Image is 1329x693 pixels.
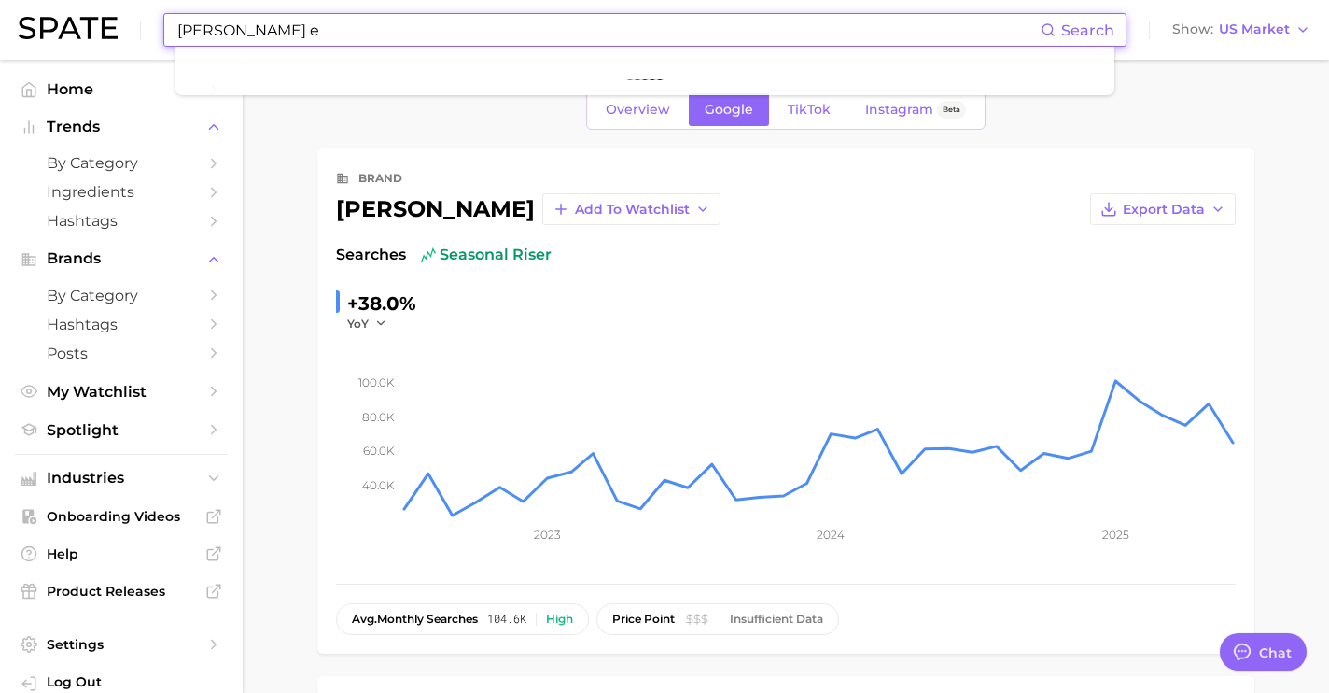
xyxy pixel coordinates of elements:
button: avg.monthly searches104.6kHigh [336,603,589,635]
a: by Category [15,281,228,310]
a: by Category [15,148,228,177]
span: Ingredients [47,183,196,201]
button: Trends [15,113,228,141]
span: Beta [943,102,960,118]
div: [PERSON_NAME] [336,198,535,220]
div: brand [358,167,402,190]
a: Hashtags [15,206,228,235]
span: Log Out [47,673,213,690]
tspan: 60.0k [363,444,395,458]
span: Searches [336,244,406,266]
span: My Watchlist [47,383,196,401]
span: Add to Watchlist [575,202,690,218]
span: Trends [47,119,196,135]
span: Posts [47,345,196,362]
button: YoY [347,316,387,332]
a: Overview [590,93,686,126]
span: Instagram [865,102,933,118]
a: Spotlight [15,416,228,445]
a: Help [15,540,228,568]
span: Product Releases [47,583,196,600]
a: Posts [15,339,228,368]
button: Industries [15,464,228,492]
a: TikTok [772,93,846,126]
span: Home [47,80,196,98]
a: Product Releases [15,577,228,605]
tspan: 40.0k [362,478,395,492]
span: US Market [1219,24,1290,35]
span: Export Data [1123,202,1205,218]
span: Overview [606,102,670,118]
div: +38.0% [347,289,416,318]
span: Spotlight [47,421,196,439]
span: monthly searches [352,613,478,626]
span: by Category [47,287,196,304]
tspan: 2023 [534,528,561,542]
button: Export Data [1090,193,1236,225]
tspan: 80.0k [362,409,395,423]
span: Hashtags [47,316,196,333]
span: TikTok [788,102,831,118]
a: Home [15,75,228,104]
tspan: 2024 [817,528,845,542]
span: Hashtags [47,212,196,230]
div: Insufficient Data [730,613,823,626]
abbr: average [352,612,377,626]
span: 104.6k [487,613,526,626]
button: ShowUS Market [1168,18,1315,42]
img: SPATE [19,17,118,39]
tspan: 100.0k [358,375,395,389]
div: High [546,613,573,626]
input: Search here for a brand, industry, or ingredient [175,14,1041,46]
span: Google [705,102,753,118]
span: price point [612,613,675,626]
span: Search [1061,21,1114,39]
a: InstagramBeta [849,93,982,126]
button: Brands [15,245,228,273]
span: Help [47,545,196,562]
span: Show [1172,24,1213,35]
span: seasonal riser [421,244,552,266]
span: YoY [347,316,369,332]
img: seasonal riser [421,247,436,262]
a: Settings [15,630,228,658]
a: Google [689,93,769,126]
tspan: 2025 [1102,528,1129,542]
span: Onboarding Videos [47,508,196,525]
a: Hashtags [15,310,228,339]
a: Onboarding Videos [15,502,228,530]
span: Settings [47,636,196,653]
a: My Watchlist [15,377,228,406]
a: Ingredients [15,177,228,206]
button: Add to Watchlist [542,193,720,225]
span: Industries [47,470,196,487]
span: by Category [47,154,196,172]
button: price pointInsufficient Data [596,603,839,635]
span: Brands [47,250,196,267]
